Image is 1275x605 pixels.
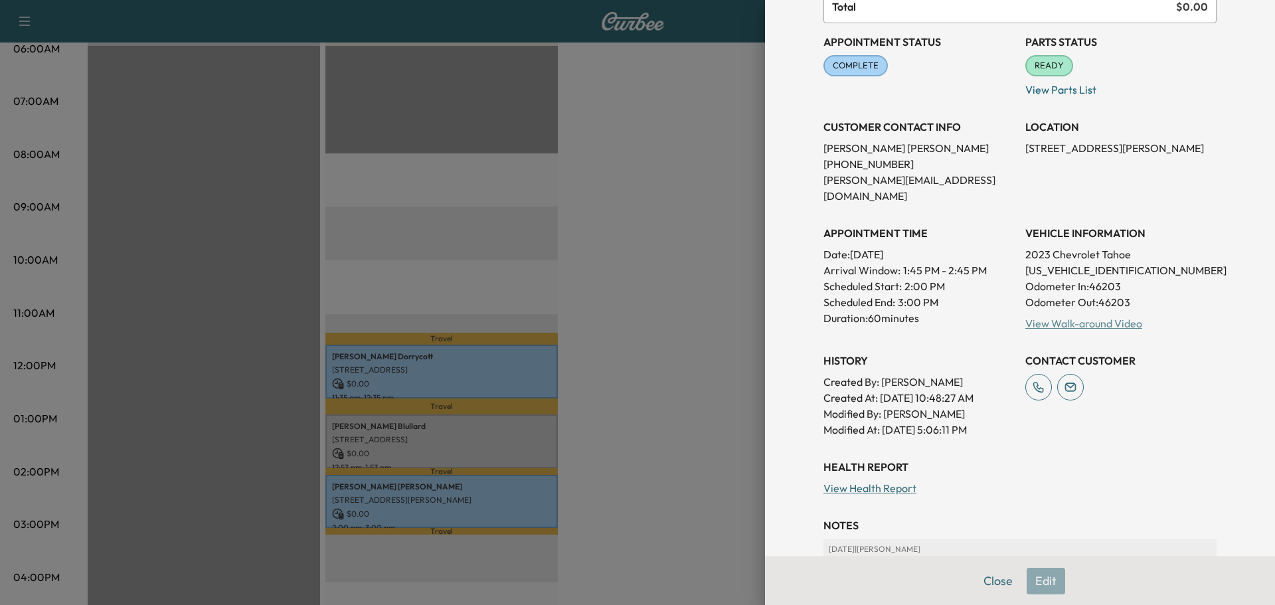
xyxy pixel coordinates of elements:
[1025,246,1217,262] p: 2023 Chevrolet Tahoe
[823,246,1015,262] p: Date: [DATE]
[823,374,1015,390] p: Created By : [PERSON_NAME]
[903,262,987,278] span: 1:45 PM - 2:45 PM
[823,262,1015,278] p: Arrival Window:
[904,278,945,294] p: 2:00 PM
[1025,140,1217,156] p: [STREET_ADDRESS][PERSON_NAME]
[975,568,1021,594] button: Close
[1025,278,1217,294] p: Odometer In: 46203
[823,140,1015,156] p: [PERSON_NAME] [PERSON_NAME]
[823,156,1015,172] p: [PHONE_NUMBER]
[898,294,938,310] p: 3:00 PM
[829,544,1211,555] p: [DATE] | [PERSON_NAME]
[823,422,1015,438] p: Modified At : [DATE] 5:06:11 PM
[1025,225,1217,241] h3: VEHICLE INFORMATION
[1025,294,1217,310] p: Odometer Out: 46203
[823,406,1015,422] p: Modified By : [PERSON_NAME]
[1025,353,1217,369] h3: CONTACT CUSTOMER
[1025,262,1217,278] p: [US_VEHICLE_IDENTIFICATION_NUMBER]
[1025,76,1217,98] p: View Parts List
[823,353,1015,369] h3: History
[823,225,1015,241] h3: APPOINTMENT TIME
[823,294,895,310] p: Scheduled End:
[823,390,1015,406] p: Created At : [DATE] 10:48:27 AM
[1027,59,1072,72] span: READY
[823,310,1015,326] p: Duration: 60 minutes
[823,34,1015,50] h3: Appointment Status
[823,481,916,495] a: View Health Report
[1025,34,1217,50] h3: Parts Status
[823,278,902,294] p: Scheduled Start:
[823,119,1015,135] h3: CUSTOMER CONTACT INFO
[1025,317,1142,330] a: View Walk-around Video
[1025,119,1217,135] h3: LOCATION
[823,459,1217,475] h3: Health Report
[823,517,1217,533] h3: NOTES
[823,172,1015,204] p: [PERSON_NAME][EMAIL_ADDRESS][DOMAIN_NAME]
[825,59,887,72] span: COMPLETE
